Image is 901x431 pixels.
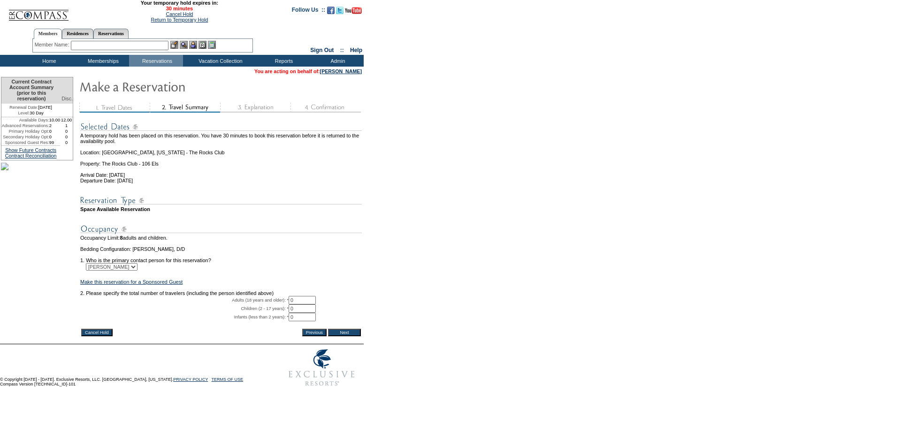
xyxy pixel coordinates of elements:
[1,104,60,110] td: [DATE]
[74,6,285,11] span: 30 minutes
[80,166,362,178] td: Arrival Date: [DATE]
[1,117,49,123] td: Available Days:
[80,206,362,212] td: Space Available Reservation
[80,178,362,183] td: Departure Date: [DATE]
[310,55,364,67] td: Admin
[1,123,49,129] td: Advanced Reservations:
[61,96,73,101] span: Disc.
[80,290,362,296] td: 2. Please specify the total number of travelers (including the person identified above)
[49,129,61,134] td: 0
[166,11,193,17] a: Cancel Hold
[49,134,61,140] td: 0
[80,195,362,206] img: subTtlResType.gif
[320,68,362,74] a: [PERSON_NAME]
[34,29,62,39] a: Members
[280,344,364,391] img: Exclusive Resorts
[60,117,73,123] td: 12.00
[5,147,56,153] a: Show Future Contracts
[310,47,334,53] a: Sign Out
[1,134,49,140] td: Secondary Holiday Opt:
[21,55,75,67] td: Home
[60,134,73,140] td: 0
[35,41,71,49] div: Member Name:
[212,377,244,382] a: TERMS OF USE
[60,129,73,134] td: 0
[180,41,188,49] img: View
[173,377,208,382] a: PRIVACY POLICY
[345,9,362,15] a: Subscribe to our YouTube Channel
[328,329,361,336] input: Next
[1,110,60,117] td: 30 Day
[129,55,183,67] td: Reservations
[151,17,208,23] a: Return to Temporary Hold
[60,140,73,145] td: 0
[5,153,57,159] a: Contract Reconciliation
[150,103,220,113] img: step2_state2.gif
[80,133,362,144] td: A temporary hold has been placed on this reservation. You have 30 minutes to book this reservatio...
[1,140,49,145] td: Sponsored Guest Res:
[80,144,362,155] td: Location: [GEOGRAPHIC_DATA], [US_STATE] - The Rocks Club
[80,252,362,263] td: 1. Who is the primary contact person for this reservation?
[292,6,325,17] td: Follow Us ::
[80,121,362,133] img: subTtlSelectedDates.gif
[8,2,69,21] img: Compass Home
[199,41,206,49] img: Reservations
[290,103,361,113] img: step4_state1.gif
[1,163,8,170] img: sb8.jpg
[254,68,362,74] span: You are acting on behalf of:
[80,279,183,285] a: Make this reservation for a Sponsored Guest
[80,246,362,252] td: Bedding Configuration: [PERSON_NAME], D/D
[80,313,289,321] td: Infants (less than 2 years): *
[302,329,327,336] input: Previous
[80,155,362,166] td: Property: The Rocks Club - 106 Els
[208,41,216,49] img: b_calculator.gif
[256,55,310,67] td: Reports
[80,223,362,235] img: subTtlOccupancy.gif
[93,29,129,38] a: Reservations
[60,123,73,129] td: 1
[80,296,289,304] td: Adults (18 years and older): *
[340,47,344,53] span: ::
[336,9,344,15] a: Follow us on Twitter
[220,103,290,113] img: step3_state1.gif
[49,123,61,129] td: 2
[350,47,362,53] a: Help
[80,235,362,241] td: Occupancy Limit: adults and children.
[345,7,362,14] img: Subscribe to our YouTube Channel
[120,235,122,241] span: 8
[18,110,30,116] span: Level:
[1,77,60,104] td: Current Contract Account Summary (prior to this reservation)
[62,29,93,38] a: Residences
[170,41,178,49] img: b_edit.gif
[183,55,256,67] td: Vacation Collection
[79,103,150,113] img: step1_state3.gif
[327,7,335,14] img: Become our fan on Facebook
[79,77,267,96] img: Make Reservation
[336,7,344,14] img: Follow us on Twitter
[80,304,289,313] td: Children (2 - 17 years): *
[327,9,335,15] a: Become our fan on Facebook
[1,129,49,134] td: Primary Holiday Opt:
[9,105,38,110] span: Renewal Date:
[49,117,61,123] td: 10.00
[81,329,113,336] input: Cancel Hold
[75,55,129,67] td: Memberships
[189,41,197,49] img: Impersonate
[49,140,61,145] td: 99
